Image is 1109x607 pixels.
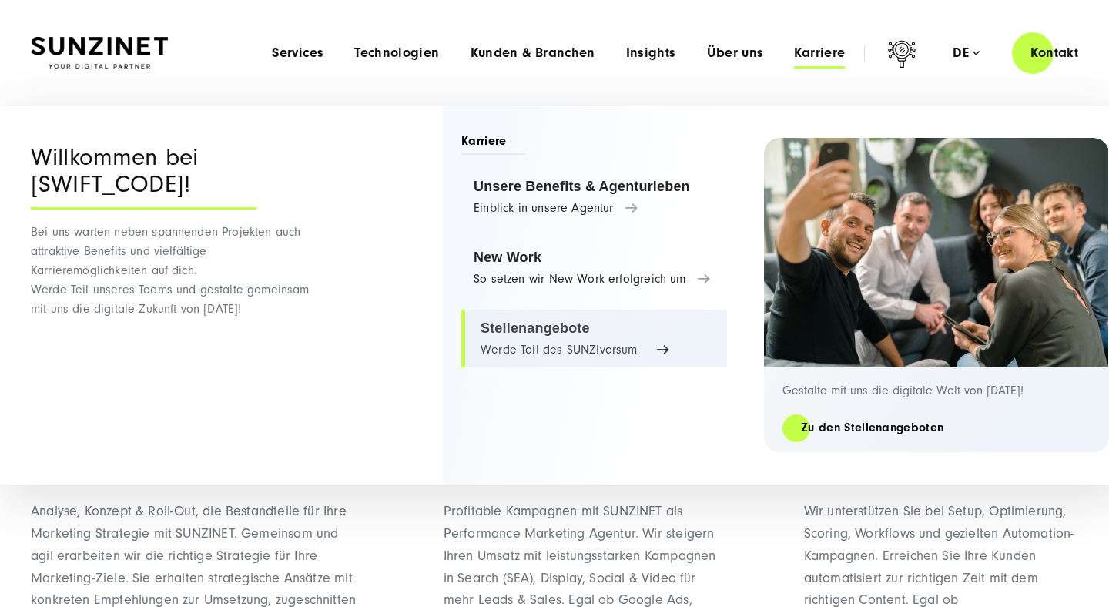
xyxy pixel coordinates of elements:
a: New Work So setzen wir New Work erfolgreich um [461,239,727,297]
a: Services [272,45,323,61]
a: Technologien [354,45,439,61]
div: Willkommen bei [SWIFT_CODE]! [31,144,256,210]
a: Über uns [707,45,764,61]
a: Zu den Stellenangeboten [782,419,962,437]
p: Bei uns warten neben spannenden Projekten auch attraktive Benefits und vielfältige Karrieremöglic... [31,223,320,319]
div: de [953,45,980,61]
a: Kunden & Branchen [471,45,595,61]
a: Stellenangebote Werde Teil des SUNZIversum [461,310,727,368]
span: Karriere [461,132,525,155]
a: Karriere [794,45,845,61]
a: Unsere Benefits & Agenturleben Einblick in unsere Agentur [461,168,727,226]
p: Gestalte mit uns die digitale Welt von [DATE]! [782,383,1091,398]
img: SUNZINET Full Service Digital Agentur [31,37,168,69]
img: Digitalagentur und Internetagentur SUNZINET: 2 Frauen 3 Männer, die ein Selfie machen bei [764,138,1109,367]
a: Insights [626,45,676,61]
a: Kontakt [1012,31,1097,75]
